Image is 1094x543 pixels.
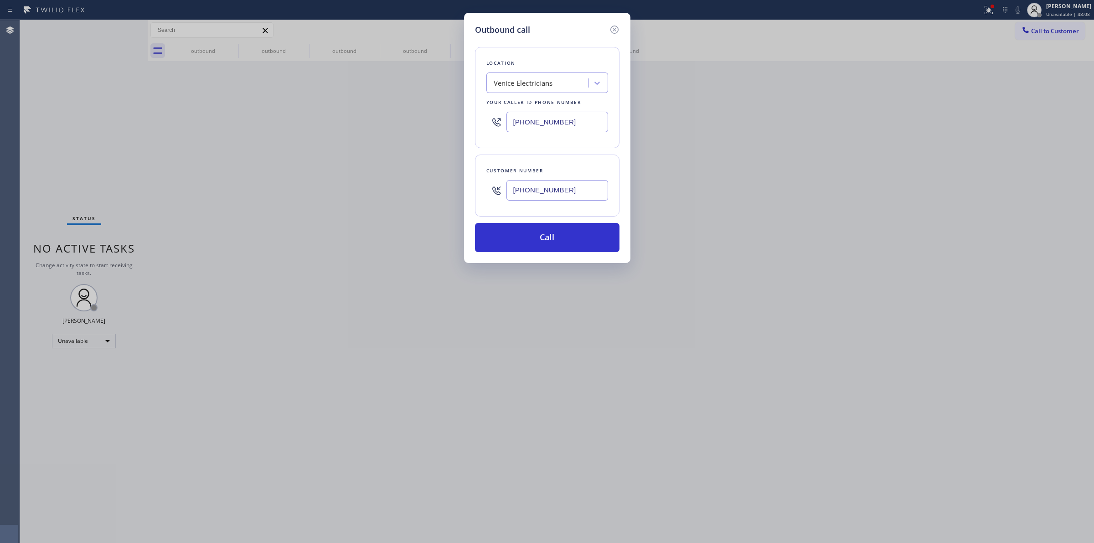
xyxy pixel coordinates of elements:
div: Location [486,58,608,68]
input: (123) 456-7890 [506,180,608,201]
div: Venice Electricians [494,78,553,88]
input: (123) 456-7890 [506,112,608,132]
div: Your caller id phone number [486,98,608,107]
h5: Outbound call [475,24,530,36]
div: Customer number [486,166,608,176]
button: Call [475,223,619,252]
